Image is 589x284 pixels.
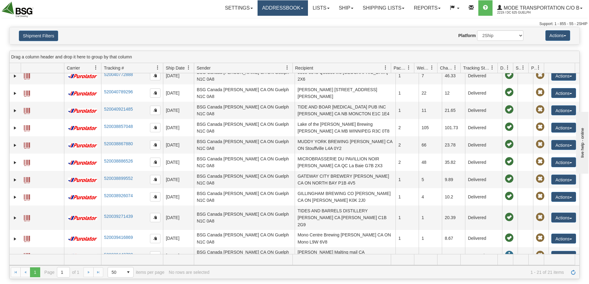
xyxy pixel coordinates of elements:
[502,62,513,73] a: Delivery Status filter column settings
[505,234,514,242] span: On time
[395,188,419,206] td: 1
[163,247,194,265] td: [DATE]
[536,175,544,183] span: Pickup Not Assigned
[150,213,160,222] button: Copy to clipboard
[150,234,160,243] button: Copy to clipboard
[45,267,79,278] span: Page of 1
[465,247,502,265] td: In Transit
[104,141,133,146] a: 520038867880
[442,84,465,102] td: 12
[67,254,98,258] img: 11 - Purolator
[108,267,134,278] span: Page sizes drop down
[67,143,98,148] img: 11 - Purolator
[183,62,194,73] a: Ship Date filter column settings
[194,154,295,171] td: BSG Canada [PERSON_NAME] CA ON Guelph N1C 0A8
[12,73,18,79] a: Expand
[150,88,160,98] button: Copy to clipboard
[568,267,578,277] a: Refresh
[536,192,544,201] span: Pickup Not Assigned
[419,230,442,247] td: 1
[551,234,576,244] button: Actions
[104,89,133,94] a: 520040789296
[10,51,579,63] div: grid grouping header
[104,176,133,181] a: 520038899552
[194,102,295,119] td: BSG Canada [PERSON_NAME] CA ON Guelph N1C 0A8
[442,188,465,206] td: 10.2
[295,230,395,247] td: Mono Centre Brewing [PERSON_NAME] CA ON Mono L9W 6V8
[108,267,164,278] span: items per page
[104,107,133,112] a: 520040921485
[163,154,194,171] td: [DATE]
[24,140,30,150] a: Label
[295,188,395,206] td: GILLINGHAM BREWING CO [PERSON_NAME] CA ON [PERSON_NAME] K0K 2J0
[465,102,502,119] td: Delivered
[2,2,33,17] img: logo2219.jpg
[112,269,120,275] span: 50
[536,140,544,149] span: Pickup Not Assigned
[419,84,442,102] td: 22
[493,0,587,16] a: Mode Transportation c/o B 2219 / DC 625 Guelph
[104,193,133,198] a: 520038926074
[516,65,521,71] span: Shipment Issues
[505,71,514,79] span: On time
[551,140,576,150] button: Actions
[395,136,419,154] td: 2
[67,236,98,241] img: 11 - Purolator
[169,270,210,275] div: No rows are selected
[536,105,544,114] span: Pickup Not Assigned
[166,65,185,71] span: Ship Date
[150,175,160,184] button: Copy to clipboard
[24,122,30,132] a: Label
[163,84,194,102] td: [DATE]
[163,136,194,154] td: [DATE]
[505,251,514,260] span: In Transit
[395,247,419,265] td: 1
[419,102,442,119] td: 11
[545,30,570,41] button: Actions
[24,105,30,115] a: Label
[295,102,395,119] td: TIDE AND BOAR [MEDICAL_DATA] PUB INC [PERSON_NAME] CA NB MONCTON E1C 1E4
[536,157,544,166] span: Pickup Not Assigned
[24,233,30,243] a: Label
[505,175,514,183] span: On time
[505,192,514,201] span: On time
[295,206,395,230] td: TIDES AND BARRELS DISTILLERY [PERSON_NAME] CA [PERSON_NAME] C1B 2G9
[575,110,588,173] iframe: chat widget
[12,125,18,131] a: Expand
[487,62,497,73] a: Tracking Status filter column settings
[536,251,544,260] span: Pickup Not Assigned
[194,247,295,265] td: BSG Canada [PERSON_NAME] CA ON Guelph N1C 0A8
[442,136,465,154] td: 23.78
[417,65,430,71] span: Weight
[194,230,295,247] td: BSG Canada [PERSON_NAME] CA ON Guelph N1C 0A8
[2,21,587,27] div: Support: 1 - 855 - 55 - 2SHIP
[308,0,334,16] a: Lists
[295,65,313,71] span: Recipient
[551,123,576,133] button: Actions
[194,136,295,154] td: BSG Canada [PERSON_NAME] CA ON Guelph N1C 0A8
[194,206,295,230] td: BSG Canada [PERSON_NAME] CA ON Guelph N1C 0A8
[220,0,258,16] a: Settings
[505,157,514,166] span: On time
[551,175,576,184] button: Actions
[104,252,133,257] a: 520039443798
[458,32,476,39] label: Platform
[12,159,18,166] a: Expand
[67,178,98,182] img: 11 - Purolator
[24,157,30,167] a: Label
[295,84,395,102] td: [PERSON_NAME] [STREET_ADDRESS][PERSON_NAME]
[12,253,18,259] a: Expand
[150,123,160,132] button: Copy to clipboard
[419,188,442,206] td: 4
[442,230,465,247] td: 8.67
[419,67,442,84] td: 7
[12,194,18,200] a: Expand
[518,62,528,73] a: Shipment Issues filter column settings
[395,206,419,230] td: 1
[104,214,133,219] a: 520039271439
[442,206,465,230] td: 20.39
[551,88,576,98] button: Actions
[150,140,160,150] button: Copy to clipboard
[150,158,160,167] button: Copy to clipboard
[551,71,576,81] button: Actions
